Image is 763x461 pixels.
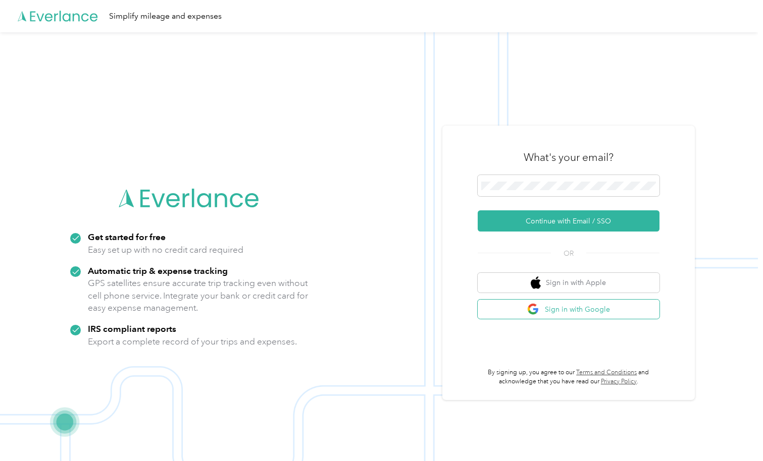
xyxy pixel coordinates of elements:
strong: IRS compliant reports [88,323,176,334]
img: google logo [527,303,540,316]
button: apple logoSign in with Apple [478,273,659,293]
span: OR [551,248,586,259]
p: Easy set up with no credit card required [88,244,243,256]
p: By signing up, you agree to our and acknowledge that you have read our . [478,368,659,386]
img: apple logo [531,276,541,289]
button: Continue with Email / SSO [478,210,659,232]
strong: Automatic trip & expense tracking [88,265,228,276]
p: GPS satellites ensure accurate trip tracking even without cell phone service. Integrate your bank... [88,277,309,314]
a: Terms and Conditions [576,369,637,376]
p: Export a complete record of your trips and expenses. [88,335,297,348]
h3: What's your email? [524,150,614,164]
button: google logoSign in with Google [478,300,659,319]
a: Privacy Policy [601,378,637,385]
div: Simplify mileage and expenses [109,10,222,23]
strong: Get started for free [88,232,166,242]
